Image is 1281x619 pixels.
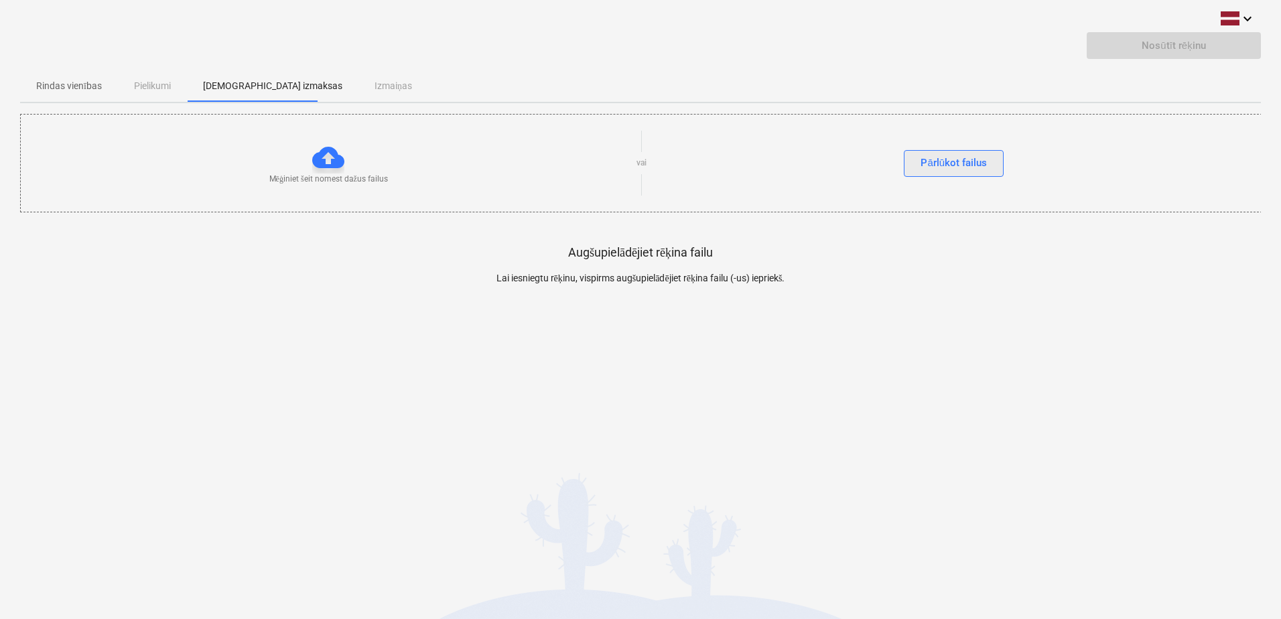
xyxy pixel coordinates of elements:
p: [DEMOGRAPHIC_DATA] izmaksas [203,79,342,93]
i: keyboard_arrow_down [1239,11,1256,27]
div: Mēģiniet šeit nomest dažus failusvaiPārlūkot failus [20,114,1262,212]
p: Augšupielādējiet rēķina failu [568,245,713,261]
div: Pārlūkot failus [921,154,987,171]
p: vai [636,157,647,169]
p: Lai iesniegtu rēķinu, vispirms augšupielādējiet rēķina failu (-us) iepriekš. [330,271,951,285]
p: Mēģiniet šeit nomest dažus failus [269,174,388,185]
p: Rindas vienības [36,79,102,93]
button: Pārlūkot failus [904,150,1004,177]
